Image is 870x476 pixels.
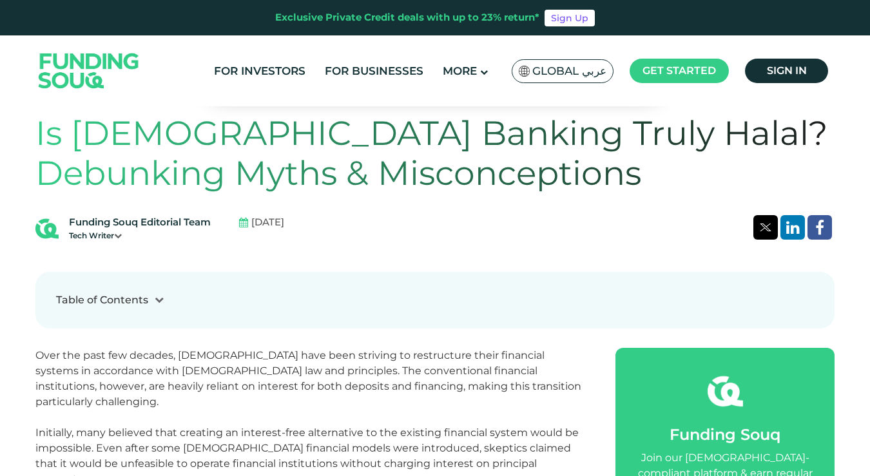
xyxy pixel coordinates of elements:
h1: Is [DEMOGRAPHIC_DATA] Banking Truly Halal? Debunking Myths & Misconceptions [35,113,835,194]
span: Get started [643,64,716,77]
img: twitter [760,224,771,231]
div: Exclusive Private Credit deals with up to 23% return* [275,10,539,25]
a: For Investors [211,61,309,82]
span: [DATE] [251,215,284,230]
a: Sign in [745,59,828,83]
span: Global عربي [532,64,606,79]
img: Blog Author [35,217,59,240]
span: More [443,64,477,77]
img: Logo [26,38,152,103]
div: Funding Souq Editorial Team [69,215,211,230]
a: Sign Up [545,10,595,26]
div: Table of Contents [56,292,148,308]
p: Over the past few decades, [DEMOGRAPHIC_DATA] have been striving to restructure their financial s... [35,348,586,410]
a: For Businesses [322,61,427,82]
img: SA Flag [519,66,530,77]
span: Sign in [767,64,807,77]
img: fsicon [708,374,743,409]
div: Tech Writer [69,230,211,242]
span: Funding Souq [670,425,780,444]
